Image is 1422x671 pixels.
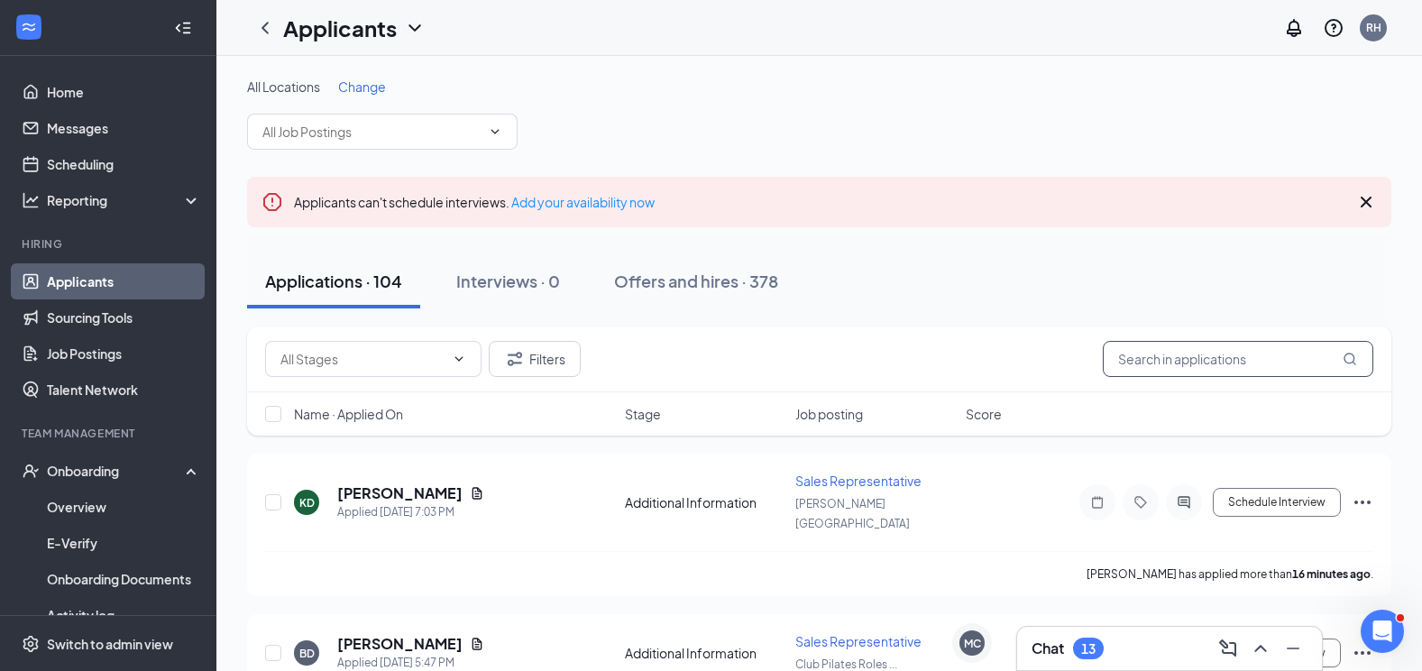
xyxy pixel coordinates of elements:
div: 13 [1081,641,1096,657]
div: KD [299,495,315,510]
svg: Document [470,486,484,501]
svg: ChevronDown [452,352,466,366]
a: Talent Network [47,372,201,408]
span: Sales Representative [795,633,922,649]
button: ComposeMessage [1214,634,1243,663]
div: Offers and hires · 378 [614,270,778,292]
iframe: Intercom live chat [1361,610,1404,653]
a: Scheduling [47,146,201,182]
svg: MagnifyingGlass [1343,352,1357,366]
a: Overview [47,489,201,525]
svg: ChevronLeft [254,17,276,39]
svg: QuestionInfo [1323,17,1344,39]
input: All Job Postings [262,122,481,142]
svg: Note [1087,495,1108,510]
input: All Stages [280,349,445,369]
span: Job posting [795,405,863,423]
span: Score [966,405,1002,423]
svg: ActiveChat [1173,495,1195,510]
a: Applicants [47,263,201,299]
p: [PERSON_NAME] has applied more than . [1087,566,1373,582]
h1: Applicants [283,13,397,43]
h5: [PERSON_NAME] [337,483,463,503]
button: Schedule Interview [1213,488,1341,517]
div: Applied [DATE] 7:03 PM [337,503,484,521]
div: Applications · 104 [265,270,402,292]
span: Sales Representative [795,473,922,489]
button: Filter Filters [489,341,581,377]
svg: Ellipses [1352,642,1373,664]
svg: ChevronDown [404,17,426,39]
div: Hiring [22,236,197,252]
svg: Cross [1355,191,1377,213]
div: Reporting [47,191,202,209]
svg: Notifications [1283,17,1305,39]
span: Stage [625,405,661,423]
a: Activity log [47,597,201,633]
div: Interviews · 0 [456,270,560,292]
svg: ComposeMessage [1217,638,1239,659]
div: Onboarding [47,462,186,480]
div: Switch to admin view [47,635,173,653]
h3: Chat [1032,639,1064,658]
button: ChevronUp [1246,634,1275,663]
div: Additional Information [625,493,784,511]
span: Name · Applied On [294,405,403,423]
a: Home [47,74,201,110]
svg: ChevronDown [488,124,502,139]
input: Search in applications [1103,341,1373,377]
svg: Error [261,191,283,213]
a: Job Postings [47,335,201,372]
svg: Collapse [174,19,192,37]
button: Minimize [1279,634,1307,663]
a: Messages [47,110,201,146]
span: [PERSON_NAME][GEOGRAPHIC_DATA] [795,497,910,530]
svg: Minimize [1282,638,1304,659]
span: Change [338,78,386,95]
svg: Ellipses [1352,492,1373,513]
a: Sourcing Tools [47,299,201,335]
a: E-Verify [47,525,201,561]
svg: Tag [1130,495,1151,510]
div: Additional Information [625,644,784,662]
span: All Locations [247,78,320,95]
svg: Settings [22,635,40,653]
span: Applicants can't schedule interviews. [294,194,655,210]
svg: Filter [504,348,526,370]
svg: Document [470,637,484,651]
svg: UserCheck [22,462,40,480]
b: 16 minutes ago [1292,567,1371,581]
svg: ChevronUp [1250,638,1271,659]
a: Add your availability now [511,194,655,210]
div: BD [299,646,315,661]
div: RH [1366,20,1381,35]
svg: WorkstreamLogo [20,18,38,36]
div: Team Management [22,426,197,441]
h5: [PERSON_NAME] [337,634,463,654]
div: MC [964,636,981,651]
svg: Analysis [22,191,40,209]
span: Club Pilates Roles ... [795,657,897,671]
a: Onboarding Documents [47,561,201,597]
